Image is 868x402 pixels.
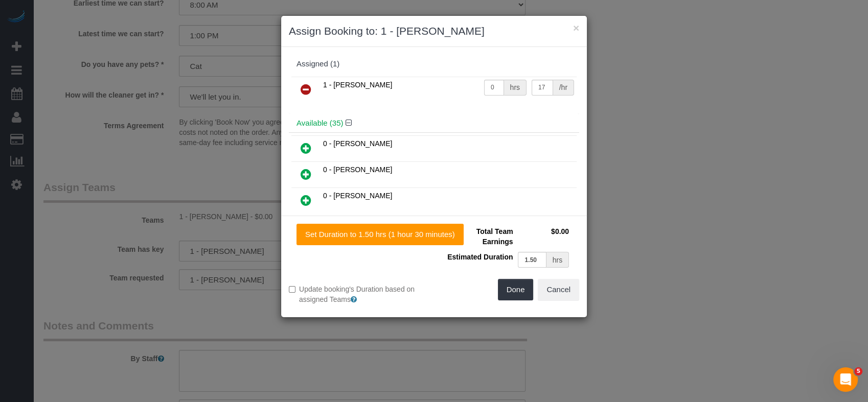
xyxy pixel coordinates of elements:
span: 0 - [PERSON_NAME] [323,139,392,148]
td: $0.00 [515,224,572,249]
span: Estimated Duration [447,253,513,261]
span: 0 - [PERSON_NAME] [323,165,392,174]
div: /hr [553,80,574,96]
input: Update booking's Duration based on assigned Teams [289,286,295,293]
span: 1 - [PERSON_NAME] [323,81,392,89]
div: hrs [546,252,569,268]
div: hrs [504,80,527,96]
button: Cancel [538,279,579,300]
h3: Assign Booking to: 1 - [PERSON_NAME] [289,23,579,39]
iframe: Intercom live chat [833,367,858,392]
span: 5 [854,367,862,375]
td: Total Team Earnings [442,224,515,249]
span: 0 - [PERSON_NAME] [323,192,392,200]
button: × [573,22,579,33]
h4: Available (35) [296,119,572,128]
label: Update booking's Duration based on assigned Teams [289,284,426,304]
button: Done [498,279,534,300]
div: Assigned (1) [296,60,572,68]
button: Set Duration to 1.50 hrs (1 hour 30 minutes) [296,224,464,245]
